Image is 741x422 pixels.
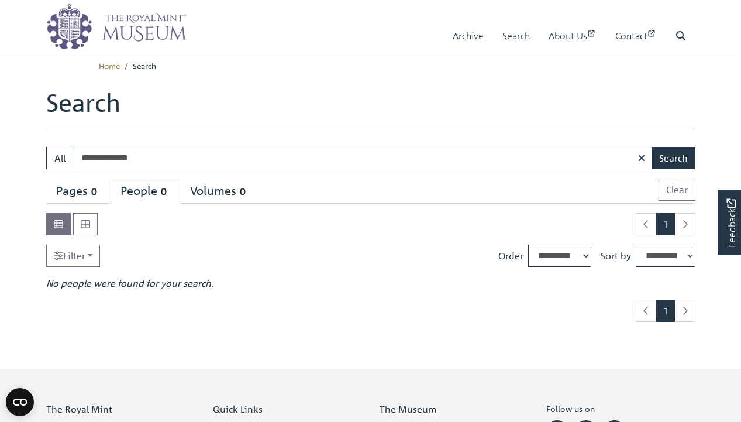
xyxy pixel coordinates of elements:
[546,404,695,418] h6: Follow us on
[56,184,101,198] div: Pages
[636,213,657,235] li: Previous page
[498,249,523,263] label: Order
[120,184,170,198] div: People
[6,388,34,416] button: Open CMP widget
[636,300,657,322] li: Previous page
[46,277,213,289] em: No people were found for your search.
[659,179,695,201] button: Clear
[380,403,436,415] span: The Museum
[46,88,695,129] h1: Search
[656,213,675,235] span: Goto page 1
[88,185,101,198] span: 0
[157,185,170,198] span: 0
[549,19,597,53] a: About Us
[656,300,675,322] span: Goto page 1
[724,199,738,248] span: Feedback
[213,403,263,415] span: Quick Links
[190,184,249,198] div: Volumes
[74,147,653,169] input: Enter one or more search terms...
[718,190,741,255] a: Would you like to provide feedback?
[652,147,695,169] button: Search
[631,300,695,322] nav: pagination
[46,245,100,267] a: Filter
[615,19,657,53] a: Contact
[133,60,156,71] span: Search
[502,19,530,53] a: Search
[601,249,631,263] label: Sort by
[46,147,74,169] button: All
[453,19,484,53] a: Archive
[46,3,187,50] img: logo_wide.png
[236,185,249,198] span: 0
[46,403,112,415] span: The Royal Mint
[631,213,695,235] nav: pagination
[99,60,120,71] a: Home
